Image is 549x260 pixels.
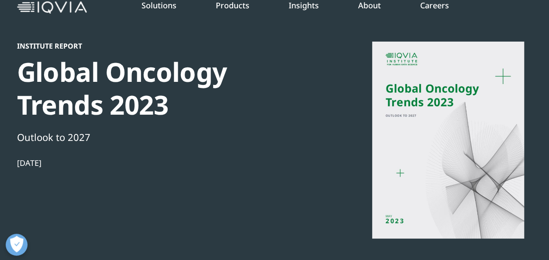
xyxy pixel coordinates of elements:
[17,42,317,50] div: Institute Report
[17,130,317,144] div: Outlook to 2027
[6,234,28,256] button: Open Preferences
[17,56,317,121] div: Global Oncology Trends 2023
[17,1,87,14] img: IQVIA Healthcare Information Technology and Pharma Clinical Research Company
[17,158,317,168] div: [DATE]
